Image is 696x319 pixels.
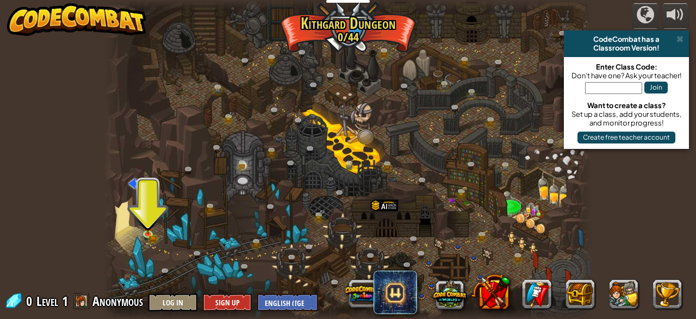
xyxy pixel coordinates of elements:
[142,216,153,234] img: level-banner-unlock.png
[569,110,683,127] div: Set up a class, add your students, and monitor progress!
[644,82,668,93] button: Join
[662,3,689,29] button: Adjust volume
[62,292,68,310] span: 1
[568,43,685,52] div: Classroom Version!
[569,71,683,80] div: Don't have one? Ask your teacher!
[320,210,325,214] img: portrait.png
[92,292,143,310] span: Anonymous
[203,293,252,311] button: Sign Up
[632,3,659,29] button: Campaigns
[145,223,151,228] img: portrait.png
[148,293,197,311] button: Log In
[568,35,685,43] div: CodeCombat has a
[36,292,58,310] span: Level
[577,132,675,143] button: Create free teacher account
[569,101,683,110] div: Want to create a class?
[26,292,35,310] span: 0
[462,187,468,191] img: portrait.png
[7,3,146,36] img: CodeCombat - Learn how to code by playing a game
[569,62,683,71] div: Enter Class Code:
[229,111,235,115] img: portrait.png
